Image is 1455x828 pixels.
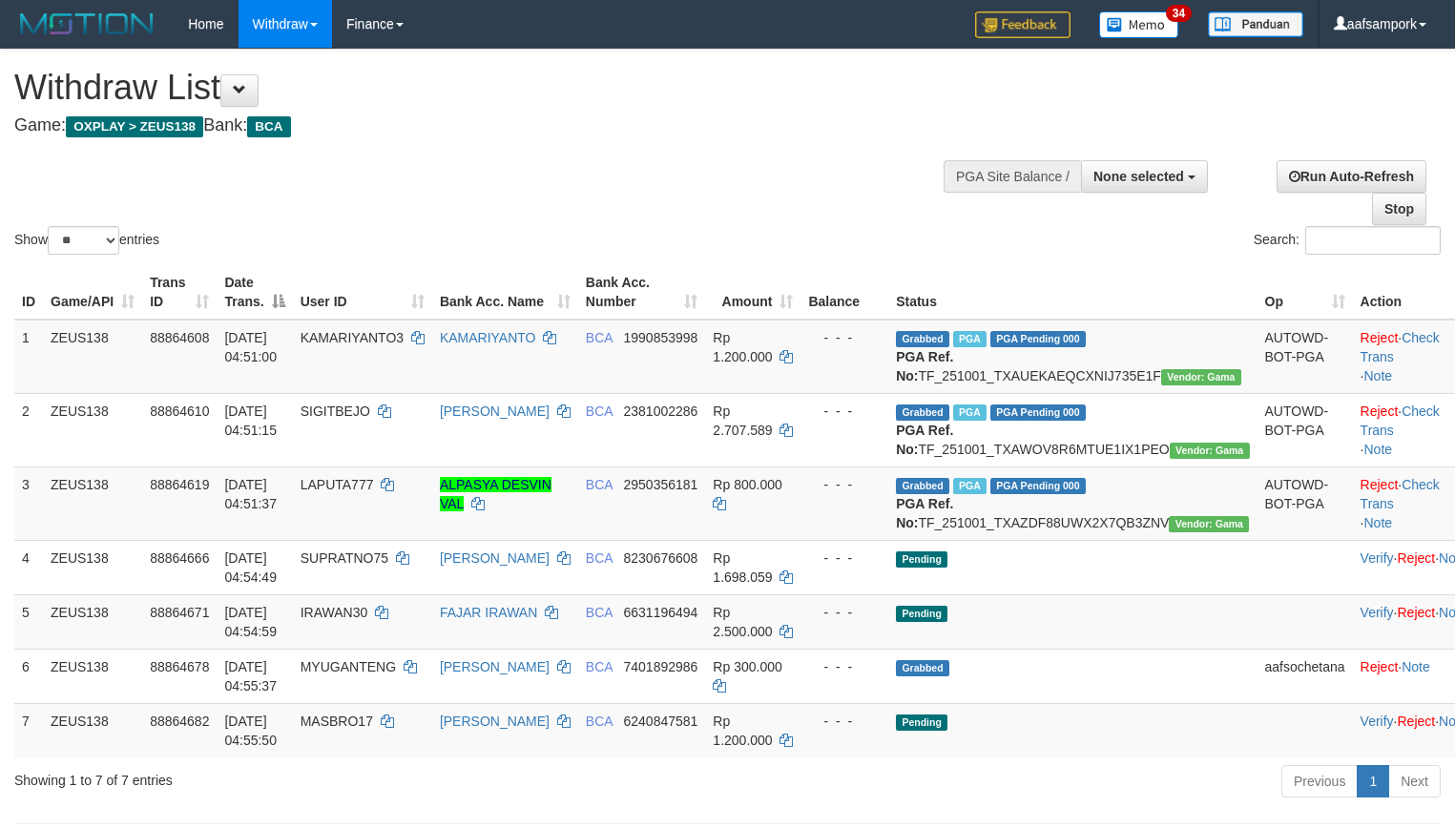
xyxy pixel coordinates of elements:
th: Bank Acc. Number: activate to sort column ascending [578,265,706,320]
div: - - - [808,712,881,731]
td: 1 [14,320,43,394]
div: - - - [808,603,881,622]
span: 88864678 [150,659,209,674]
td: ZEUS138 [43,594,142,649]
span: [DATE] 04:54:49 [224,550,277,585]
span: 88864619 [150,477,209,492]
a: Verify [1361,714,1394,729]
span: LAPUTA777 [301,477,374,492]
span: Copy 2381002286 to clipboard [623,404,697,419]
span: None selected [1093,169,1184,184]
span: 88864671 [150,605,209,620]
span: Rp 2.500.000 [713,605,772,639]
span: KAMARIYANTO3 [301,330,404,345]
span: BCA [586,404,613,419]
span: BCA [586,550,613,566]
a: Verify [1361,605,1394,620]
span: BCA [586,714,613,729]
span: 88864666 [150,550,209,566]
a: Reject [1361,477,1399,492]
th: Date Trans.: activate to sort column descending [217,265,292,320]
a: Check Trans [1361,330,1440,364]
a: Note [1363,442,1392,457]
a: Check Trans [1361,477,1440,511]
a: [PERSON_NAME] [440,714,550,729]
b: PGA Ref. No: [896,423,953,457]
a: [PERSON_NAME] [440,404,550,419]
span: Grabbed [896,404,949,421]
span: [DATE] 04:54:59 [224,605,277,639]
a: Note [1363,368,1392,383]
span: Rp 1.200.000 [713,714,772,748]
th: Bank Acc. Name: activate to sort column ascending [432,265,578,320]
span: Rp 800.000 [713,477,781,492]
th: Game/API: activate to sort column ascending [43,265,142,320]
img: panduan.png [1208,11,1303,37]
span: Rp 1.698.059 [713,550,772,585]
th: User ID: activate to sort column ascending [293,265,432,320]
input: Search: [1305,226,1441,255]
a: Check Trans [1361,404,1440,438]
td: ZEUS138 [43,466,142,540]
b: PGA Ref. No: [896,496,953,530]
a: Note [1402,659,1430,674]
span: IRAWAN30 [301,605,368,620]
span: BCA [247,116,290,137]
div: - - - [808,657,881,676]
label: Show entries [14,226,159,255]
a: Note [1363,515,1392,530]
select: Showentries [48,226,119,255]
span: Marked by aaftanly [953,331,987,347]
td: ZEUS138 [43,703,142,757]
span: Rp 300.000 [713,659,781,674]
span: Copy 6631196494 to clipboard [623,605,697,620]
span: Rp 1.200.000 [713,330,772,364]
span: Grabbed [896,331,949,347]
td: ZEUS138 [43,393,142,466]
td: TF_251001_TXAUEKAEQCXNIJ735E1F [888,320,1257,394]
a: Verify [1361,550,1394,566]
td: 3 [14,466,43,540]
span: OXPLAY > ZEUS138 [66,116,203,137]
span: Pending [896,606,947,622]
div: - - - [808,549,881,568]
span: Pending [896,714,947,731]
td: 7 [14,703,43,757]
a: [PERSON_NAME] [440,550,550,566]
span: Vendor URL: https://trx31.1velocity.biz [1161,369,1241,385]
th: Amount: activate to sort column ascending [705,265,800,320]
a: FAJAR IRAWAN [440,605,537,620]
th: Trans ID: activate to sort column ascending [142,265,217,320]
span: Copy 2950356181 to clipboard [623,477,697,492]
span: 88864610 [150,404,209,419]
a: Next [1388,765,1441,797]
td: ZEUS138 [43,320,142,394]
th: Op: activate to sort column ascending [1258,265,1353,320]
span: Marked by aaftanly [953,478,987,494]
th: ID [14,265,43,320]
span: [DATE] 04:51:00 [224,330,277,364]
span: BCA [586,477,613,492]
div: - - - [808,402,881,421]
a: Previous [1281,765,1358,797]
span: BCA [586,330,613,345]
span: 34 [1166,5,1192,22]
span: Marked by aaftanly [953,404,987,421]
div: - - - [808,475,881,494]
div: Showing 1 to 7 of 7 entries [14,763,592,790]
img: Button%20Memo.svg [1099,11,1179,38]
td: 5 [14,594,43,649]
span: Pending [896,551,947,568]
td: aafsochetana [1258,649,1353,703]
td: AUTOWD-BOT-PGA [1258,320,1353,394]
span: MYUGANTENG [301,659,396,674]
span: BCA [586,659,613,674]
span: SUPRATNO75 [301,550,388,566]
a: Reject [1398,714,1436,729]
span: BCA [586,605,613,620]
h4: Game: Bank: [14,116,951,135]
span: [DATE] 04:51:15 [224,404,277,438]
th: Balance [800,265,888,320]
td: TF_251001_TXAZDF88UWX2X7QB3ZNV [888,466,1257,540]
span: PGA Pending [990,478,1086,494]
